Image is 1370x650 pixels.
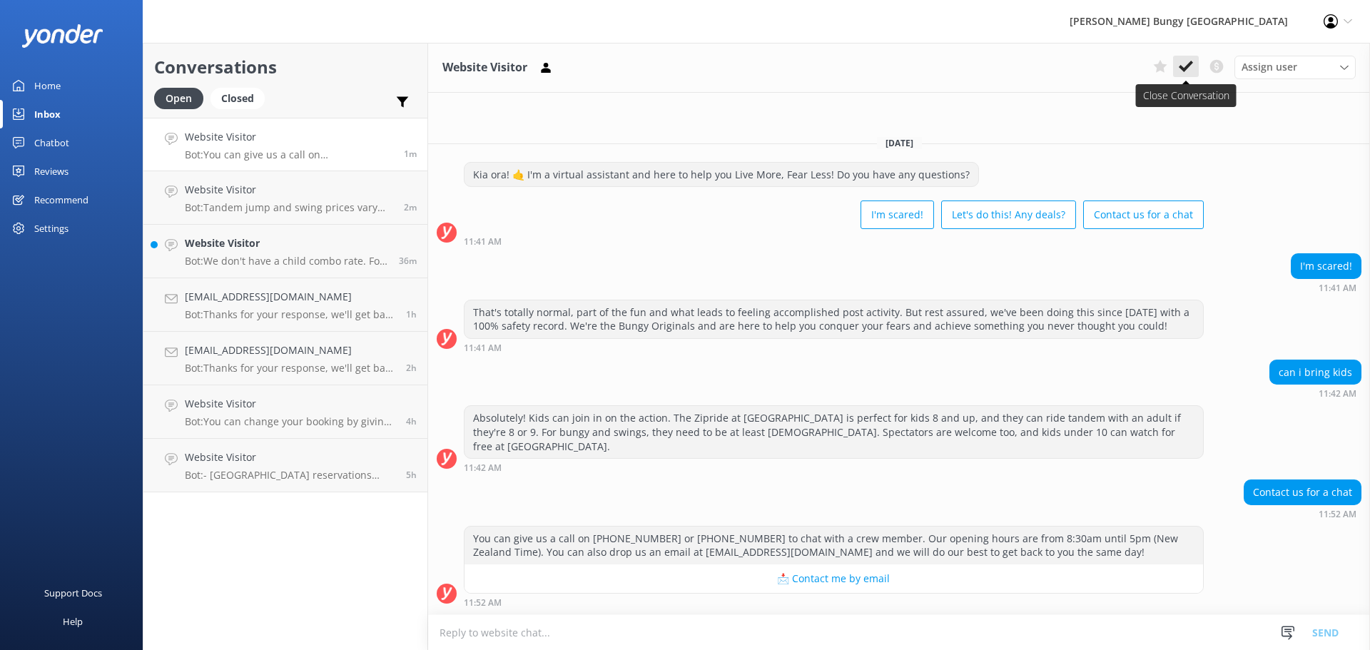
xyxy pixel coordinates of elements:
strong: 11:52 AM [464,599,502,607]
a: Website VisitorBot:- [GEOGRAPHIC_DATA] reservations office: 9am - 4.30pm (seasonal changes apply)... [143,439,427,492]
div: Reviews [34,157,68,186]
h4: Website Visitor [185,235,388,251]
p: Bot: You can change your booking by giving us a call at [PHONE_NUMBER] or [PHONE_NUMBER], or by e... [185,415,395,428]
h4: [EMAIL_ADDRESS][DOMAIN_NAME] [185,342,395,358]
a: Website VisitorBot:You can give us a call on [PHONE_NUMBER] or [PHONE_NUMBER] to chat with a crew... [143,118,427,171]
a: Website VisitorBot:You can change your booking by giving us a call at [PHONE_NUMBER] or [PHONE_NU... [143,385,427,439]
div: Sep 25 2025 11:41am (UTC +12:00) Pacific/Auckland [1291,283,1361,293]
div: Home [34,71,61,100]
div: Contact us for a chat [1244,480,1361,504]
h4: Website Visitor [185,182,393,198]
span: [DATE] [877,137,922,149]
p: Bot: Thanks for your response, we'll get back to you as soon as we can during opening hours. [185,362,395,375]
div: Sep 25 2025 11:41am (UTC +12:00) Pacific/Auckland [464,342,1204,352]
button: I'm scared! [861,200,934,229]
div: I'm scared! [1292,254,1361,278]
p: Bot: We don't have a child combo rate. For the latest on prices, hit up our activity pages or giv... [185,255,388,268]
img: yonder-white-logo.png [21,24,103,48]
p: Bot: You can give us a call on [PHONE_NUMBER] or [PHONE_NUMBER] to chat with a crew member. Our o... [185,148,393,161]
span: Sep 25 2025 10:01am (UTC +12:00) Pacific/Auckland [406,308,417,320]
span: Sep 25 2025 11:51am (UTC +12:00) Pacific/Auckland [404,201,417,213]
div: You can give us a call on [PHONE_NUMBER] or [PHONE_NUMBER] to chat with a crew member. Our openin... [465,527,1203,564]
span: Sep 25 2025 06:27am (UTC +12:00) Pacific/Auckland [406,469,417,481]
h3: Website Visitor [442,59,527,77]
a: [EMAIL_ADDRESS][DOMAIN_NAME]Bot:Thanks for your response, we'll get back to you as soon as we can... [143,332,427,385]
div: Help [63,607,83,636]
div: Settings [34,214,68,243]
h4: [EMAIL_ADDRESS][DOMAIN_NAME] [185,289,395,305]
strong: 11:42 AM [1319,390,1356,398]
span: Sep 25 2025 09:39am (UTC +12:00) Pacific/Auckland [406,362,417,374]
span: Assign user [1242,59,1297,75]
a: [EMAIL_ADDRESS][DOMAIN_NAME]Bot:Thanks for your response, we'll get back to you as soon as we can... [143,278,427,332]
div: Sep 25 2025 11:42am (UTC +12:00) Pacific/Auckland [464,462,1204,472]
a: Website VisitorBot:We don't have a child combo rate. For the latest on prices, hit up our activit... [143,225,427,278]
div: Sep 25 2025 11:52am (UTC +12:00) Pacific/Auckland [1244,509,1361,519]
div: Support Docs [44,579,102,607]
h4: Website Visitor [185,450,395,465]
div: Assign User [1234,56,1356,78]
div: Chatbot [34,128,69,157]
div: Closed [210,88,265,109]
div: Sep 25 2025 11:41am (UTC +12:00) Pacific/Auckland [464,236,1204,246]
strong: 11:41 AM [464,238,502,246]
div: can i bring kids [1270,360,1361,385]
h4: Website Visitor [185,396,395,412]
button: 📩 Contact me by email [465,564,1203,593]
a: Closed [210,90,272,106]
button: Contact us for a chat [1083,200,1204,229]
p: Bot: Tandem jump and swing prices vary based on location, activity, and fare type, and are charge... [185,201,393,214]
div: Absolutely! Kids can join in on the action. The Zipride at [GEOGRAPHIC_DATA] is perfect for kids ... [465,406,1203,458]
strong: 11:41 AM [464,344,502,352]
div: Recommend [34,186,88,214]
h4: Website Visitor [185,129,393,145]
div: Sep 25 2025 11:52am (UTC +12:00) Pacific/Auckland [464,597,1204,607]
strong: 11:42 AM [464,464,502,472]
p: Bot: Thanks for your response, we'll get back to you as soon as we can during opening hours. [185,308,395,321]
span: Sep 25 2025 11:52am (UTC +12:00) Pacific/Auckland [404,148,417,160]
div: Inbox [34,100,61,128]
button: Let's do this! Any deals? [941,200,1076,229]
strong: 11:52 AM [1319,510,1356,519]
div: Open [154,88,203,109]
h2: Conversations [154,54,417,81]
a: Open [154,90,210,106]
a: Website VisitorBot:Tandem jump and swing prices vary based on location, activity, and fare type, ... [143,171,427,225]
div: Kia ora! 🤙 I'm a virtual assistant and here to help you Live More, Fear Less! Do you have any que... [465,163,978,187]
span: Sep 25 2025 11:17am (UTC +12:00) Pacific/Auckland [399,255,417,267]
div: That's totally normal, part of the fun and what leads to feeling accomplished post activity. But ... [465,300,1203,338]
span: Sep 25 2025 07:02am (UTC +12:00) Pacific/Auckland [406,415,417,427]
p: Bot: - [GEOGRAPHIC_DATA] reservations office: 9am - 4.30pm (seasonal changes apply). - [GEOGRAPHI... [185,469,395,482]
div: Sep 25 2025 11:42am (UTC +12:00) Pacific/Auckland [1269,388,1361,398]
strong: 11:41 AM [1319,284,1356,293]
